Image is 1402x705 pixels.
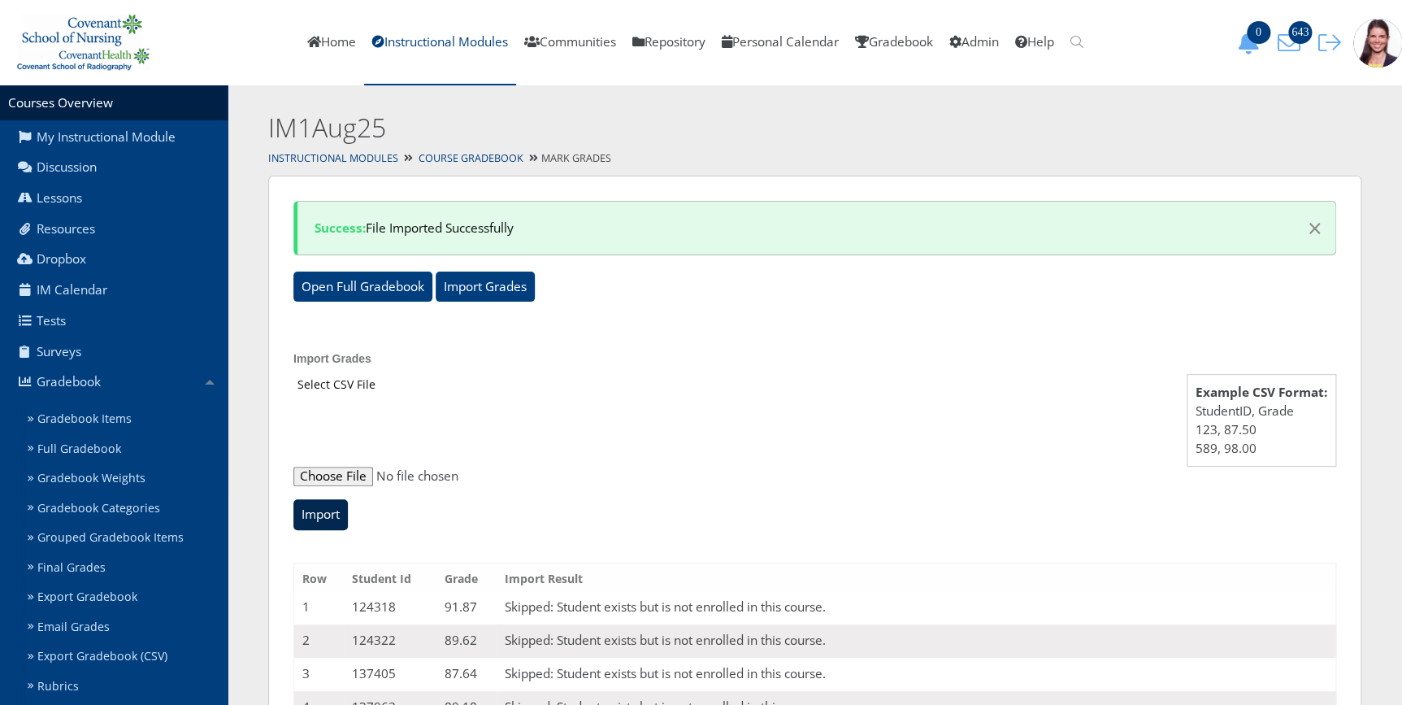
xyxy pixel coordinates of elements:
td: 91.87 [436,591,497,624]
strong: Import Result [505,571,583,586]
a: Rubrics [21,671,228,701]
div: StudentID, Grade 123, 87.50 589, 98.00 [1187,374,1336,467]
strong: Student Id [352,571,411,586]
a: Course Gradebook [419,151,523,165]
td: 87.64 [436,658,497,691]
td: 89.62 [436,624,497,658]
a: Gradebook Weights [21,463,228,494]
td: 3 [294,658,345,691]
a: Gradebook Categories [21,493,228,523]
a: Final Grades [21,552,228,582]
input: Open Full Gradebook [293,272,432,302]
img: 1943_125_125.jpg [1353,19,1402,67]
a: Grouped Gradebook Items [21,523,228,553]
td: 2 [294,624,345,658]
td: 1 [294,591,345,624]
a: Instructional Modules [268,151,398,165]
strong: Grade [445,571,478,586]
button: Dismiss alert [1291,215,1322,241]
button: 643 [1272,31,1313,54]
span: × [1308,211,1322,245]
strong: Success: [315,220,366,237]
a: 0 [1231,33,1272,50]
td: Skipped: Student exists but is not enrolled in this course. [497,624,1335,658]
button: 0 [1231,31,1272,54]
td: 124318 [344,591,436,624]
a: Gradebook Items [21,404,228,434]
label: Select CSV File [293,374,380,394]
span: 643 [1288,21,1312,44]
div: File Imported Successfully [293,201,1336,255]
input: Import [293,499,348,530]
a: Email Grades [21,611,228,642]
div: Mark Grades [228,147,1402,171]
td: Skipped: Student exists but is not enrolled in this course. [497,658,1335,691]
legend: Import Grades [293,350,371,368]
input: Import Grades [436,272,535,302]
h2: IM1Aug25 [268,110,1118,146]
a: Courses Overview [8,94,113,111]
a: Export Gradebook [21,582,228,612]
td: 124322 [344,624,436,658]
td: Skipped: Student exists but is not enrolled in this course. [497,591,1335,624]
a: 643 [1272,33,1313,50]
td: 137405 [344,658,436,691]
a: Export Gradebook (CSV) [21,642,228,672]
a: Full Gradebook [21,433,228,463]
span: 0 [1247,21,1270,44]
strong: Example CSV Format: [1196,384,1327,401]
strong: Row [302,571,327,586]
